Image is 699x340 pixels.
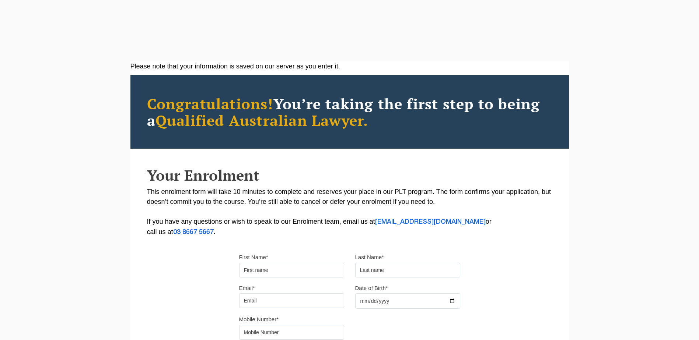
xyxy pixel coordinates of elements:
input: Email [239,293,344,308]
input: First name [239,263,344,277]
h2: You’re taking the first step to being a [147,95,552,128]
span: Congratulations! [147,94,273,113]
input: Mobile Number [239,325,344,340]
span: Qualified Australian Lawyer. [155,110,368,130]
label: Date of Birth* [355,284,388,292]
label: Last Name* [355,254,384,261]
label: First Name* [239,254,268,261]
input: Last name [355,263,460,277]
label: Email* [239,284,255,292]
a: 03 8667 5667 [173,229,214,235]
h2: Your Enrolment [147,167,552,183]
p: This enrolment form will take 10 minutes to complete and reserves your place in our PLT program. ... [147,187,552,237]
label: Mobile Number* [239,316,279,323]
div: Please note that your information is saved on our server as you enter it. [130,61,569,71]
a: [EMAIL_ADDRESS][DOMAIN_NAME] [375,219,486,225]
